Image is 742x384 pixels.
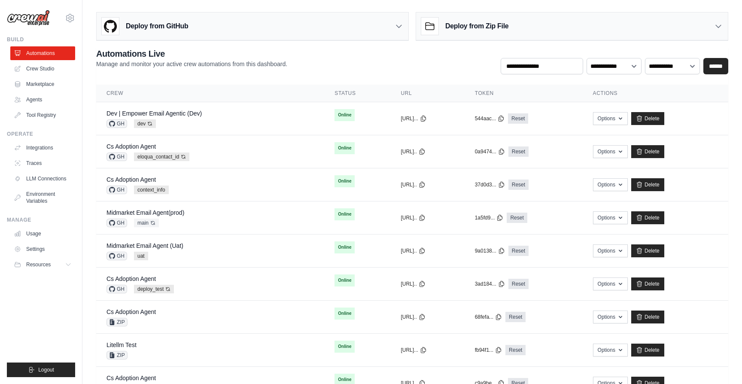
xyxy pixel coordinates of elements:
[106,252,127,260] span: GH
[10,62,75,76] a: Crew Studio
[7,10,50,26] img: Logo
[106,275,156,282] a: Cs Adoption Agent
[593,311,628,323] button: Options
[106,176,156,183] a: Cs Adoption Agent
[10,227,75,241] a: Usage
[445,21,508,31] h3: Deploy from Zip File
[335,208,355,220] span: Online
[475,181,505,188] button: 37d0d3...
[631,311,664,323] a: Delete
[134,219,159,227] span: main
[508,279,529,289] a: Reset
[335,308,355,320] span: Online
[583,85,728,102] th: Actions
[508,146,529,157] a: Reset
[631,211,664,224] a: Delete
[26,261,51,268] span: Resources
[106,375,156,381] a: Cs Adoption Agent
[475,115,505,122] button: 544aac...
[106,341,137,348] a: Litellm Test
[126,21,188,31] h3: Deploy from GitHub
[593,211,628,224] button: Options
[475,148,505,155] button: 0a9474...
[7,216,75,223] div: Manage
[106,351,128,360] span: ZIP
[593,112,628,125] button: Options
[335,142,355,154] span: Online
[134,252,148,260] span: uat
[106,209,184,216] a: Midmarket Email Agent(prod)
[593,244,628,257] button: Options
[475,314,502,320] button: 68fefa...
[134,186,169,194] span: context_info
[10,242,75,256] a: Settings
[106,285,127,293] span: GH
[106,110,202,117] a: Dev | Empower Email Agentic (Dev)
[106,318,128,326] span: ZIP
[593,344,628,357] button: Options
[335,274,355,286] span: Online
[7,131,75,137] div: Operate
[106,219,127,227] span: GH
[475,247,505,254] button: 9a0138...
[10,172,75,186] a: LLM Connections
[10,93,75,107] a: Agents
[508,180,529,190] a: Reset
[335,175,355,187] span: Online
[10,258,75,271] button: Resources
[134,119,156,128] span: dev
[10,156,75,170] a: Traces
[7,36,75,43] div: Build
[593,178,628,191] button: Options
[631,244,664,257] a: Delete
[465,85,583,102] th: Token
[390,85,464,102] th: URL
[96,60,287,68] p: Manage and monitor your active crew automations from this dashboard.
[10,141,75,155] a: Integrations
[106,308,156,315] a: Cs Adoption Agent
[106,119,127,128] span: GH
[507,213,527,223] a: Reset
[10,187,75,208] a: Environment Variables
[7,363,75,377] button: Logout
[631,178,664,191] a: Delete
[475,214,504,221] button: 1a5fd9...
[475,280,505,287] button: 3ad184...
[508,113,528,124] a: Reset
[106,186,127,194] span: GH
[134,152,189,161] span: eloqua_contact_id
[593,145,628,158] button: Options
[96,85,324,102] th: Crew
[96,48,287,60] h2: Automations Live
[106,242,183,249] a: Midmarket Email Agent (Uat)
[10,46,75,60] a: Automations
[593,277,628,290] button: Options
[102,18,119,35] img: GitHub Logo
[631,145,664,158] a: Delete
[134,285,174,293] span: deploy_test
[335,109,355,121] span: Online
[631,344,664,357] a: Delete
[10,108,75,122] a: Tool Registry
[38,366,54,373] span: Logout
[10,77,75,91] a: Marketplace
[508,246,529,256] a: Reset
[505,312,526,322] a: Reset
[335,341,355,353] span: Online
[324,85,390,102] th: Status
[335,241,355,253] span: Online
[475,347,502,354] button: fb94f1...
[505,345,526,355] a: Reset
[631,112,664,125] a: Delete
[106,143,156,150] a: Cs Adoption Agent
[631,277,664,290] a: Delete
[106,152,127,161] span: GH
